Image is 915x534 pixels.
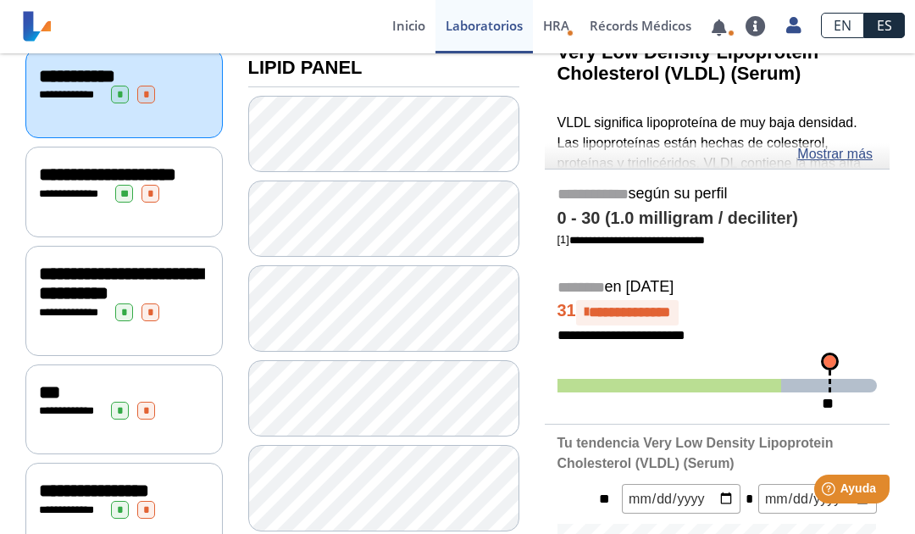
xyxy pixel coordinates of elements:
p: VLDL significa lipoproteína de muy baja densidad. Las lipoproteínas están hechas de colesterol, p... [557,113,878,235]
b: Very Low Density Lipoprotein Cholesterol (VLDL) (Serum) [557,42,819,84]
b: LIPID PANEL [248,57,363,78]
h4: 31 [557,300,878,325]
h5: según su perfil [557,185,878,204]
h4: 0 - 30 (1.0 milligram / deciliter) [557,209,878,229]
iframe: Help widget launcher [764,468,896,515]
h5: en [DATE] [557,278,878,298]
a: [1] [557,233,705,246]
b: Tu tendencia Very Low Density Lipoprotein Cholesterol (VLDL) (Serum) [557,436,834,470]
span: HRA [543,17,569,34]
a: ES [864,13,905,38]
input: mm/dd/yyyy [622,484,740,514]
a: Mostrar más [797,144,873,164]
a: EN [821,13,864,38]
input: mm/dd/yyyy [758,484,877,514]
